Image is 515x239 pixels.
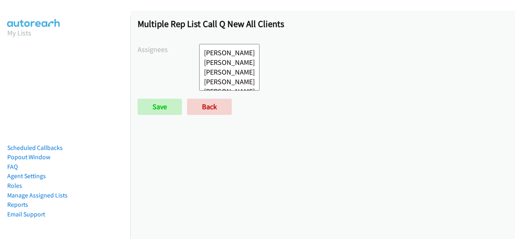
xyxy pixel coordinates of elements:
h1: Multiple Rep List Call Q New All Clients [138,18,508,29]
a: Roles [7,182,22,189]
option: [PERSON_NAME] [203,87,255,96]
input: Save [138,99,182,115]
a: Email Support [7,210,45,218]
a: FAQ [7,163,18,170]
a: Scheduled Callbacks [7,144,63,152]
a: Reports [7,201,28,208]
a: My Lists [7,28,31,37]
a: Manage Assigned Lists [7,191,68,199]
a: Back [187,99,232,115]
option: [PERSON_NAME] [203,48,255,58]
option: [PERSON_NAME] [203,67,255,77]
option: [PERSON_NAME] [203,58,255,67]
option: [PERSON_NAME] [203,77,255,87]
a: Agent Settings [7,172,46,180]
label: Assignees [138,44,199,55]
a: Popout Window [7,153,50,161]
